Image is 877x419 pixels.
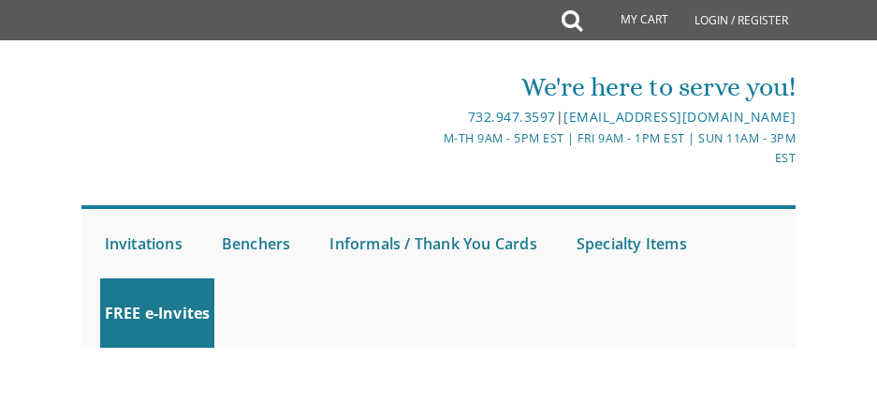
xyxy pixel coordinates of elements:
a: My Cart [580,2,681,39]
a: Informals / Thank You Cards [325,209,541,278]
a: Specialty Items [572,209,692,278]
a: Benchers [217,209,296,278]
div: We're here to serve you! [440,68,796,106]
div: | [440,106,796,128]
a: FREE e-Invites [100,278,215,348]
a: Invitations [100,209,187,278]
div: M-Th 9am - 5pm EST | Fri 9am - 1pm EST | Sun 11am - 3pm EST [440,128,796,169]
a: 732.947.3597 [468,108,556,126]
a: [EMAIL_ADDRESS][DOMAIN_NAME] [563,108,796,126]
